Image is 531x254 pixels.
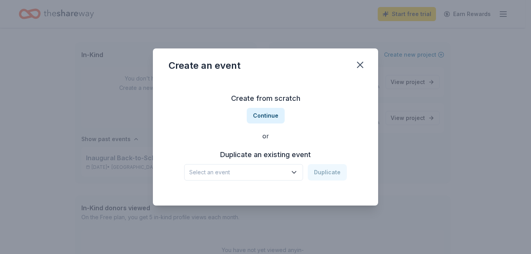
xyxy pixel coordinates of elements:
button: Select an event [184,164,303,181]
div: Create an event [169,59,240,72]
span: Select an event [189,168,287,177]
h3: Create from scratch [169,92,362,105]
button: Continue [247,108,285,123]
div: or [169,131,362,141]
h3: Duplicate an existing event [184,148,347,161]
